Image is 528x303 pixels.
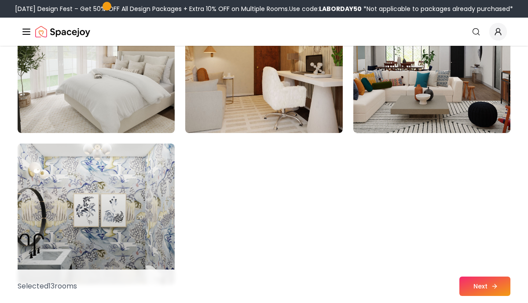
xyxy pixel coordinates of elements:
nav: Global [21,18,507,46]
p: Selected 13 room s [18,281,77,292]
span: *Not applicable to packages already purchased* [362,4,513,13]
button: Next [459,277,510,296]
div: [DATE] Design Fest – Get 50% OFF All Design Packages + Extra 10% OFF on Multiple Rooms. [15,4,513,13]
img: Room room-100 [18,144,175,285]
span: Use code: [289,4,362,13]
b: LABORDAY50 [319,4,362,13]
a: Spacejoy [35,23,90,41]
img: Spacejoy Logo [35,23,90,41]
